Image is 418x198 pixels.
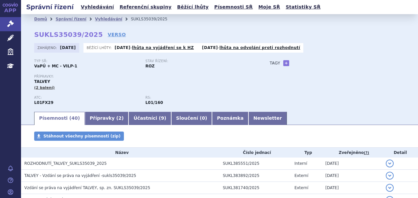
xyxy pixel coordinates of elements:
[24,161,107,166] span: ROZHODNUTÍ_TALVEY_SUKLS35039_2025
[34,86,55,90] span: (2 balení)
[43,134,121,138] span: Stáhnout všechny písemnosti (zip)
[131,14,176,24] li: SUKLS35039/2025
[383,148,418,158] th: Detail
[34,75,257,79] p: Přípravky:
[270,59,280,67] h3: Tagy
[79,3,116,12] a: Vyhledávání
[220,182,291,194] td: SUKL381740/2025
[175,3,211,12] a: Běžící lhůty
[294,161,307,166] span: Interní
[220,170,291,182] td: SUKL383892/2025
[386,172,394,180] button: detail
[108,31,126,38] a: VERSO
[118,3,174,12] a: Referenční skupiny
[322,148,383,158] th: Zveřejněno
[87,45,113,50] span: Běžící lhůty:
[60,45,76,50] strong: [DATE]
[283,60,289,66] a: +
[212,112,248,125] a: Poznámka
[118,115,122,121] span: 2
[294,173,308,178] span: Externí
[145,96,250,100] p: RS:
[34,31,103,38] strong: SUKLS35039/2025
[220,148,291,158] th: Číslo jednací
[212,3,255,12] a: Písemnosti SŘ
[132,45,194,50] a: lhůta na vyjádření se k HZ
[386,184,394,192] button: detail
[56,17,86,21] a: Správní řízení
[24,173,136,178] span: TALVEY - Vzdání se práva na vyjádření -sukls35039/2025
[128,112,171,125] a: Účastníci (9)
[115,45,130,50] strong: [DATE]
[24,186,150,190] span: Vzdání se práva na vyjádření TALVEY, sp. zn. SUKLS35039/2025
[85,112,128,125] a: Přípravky (2)
[294,186,308,190] span: Externí
[21,2,79,12] h2: Správní řízení
[34,64,77,68] strong: VaPÚ + MC - VILP-1
[291,148,322,158] th: Typ
[386,160,394,167] button: detail
[322,170,383,182] td: [DATE]
[21,148,220,158] th: Název
[202,45,218,50] strong: [DATE]
[34,132,124,141] a: Stáhnout všechny písemnosti (zip)
[220,45,300,50] a: lhůta na odvolání proti rozhodnutí
[248,112,287,125] a: Newsletter
[364,151,369,155] abbr: (?)
[322,158,383,170] td: [DATE]
[322,182,383,194] td: [DATE]
[171,112,212,125] a: Sloučení (0)
[161,115,164,121] span: 9
[256,3,282,12] a: Moje SŘ
[202,45,300,50] p: -
[202,115,205,121] span: 0
[34,100,54,105] strong: TALKVETAMAB
[34,112,85,125] a: Písemnosti (40)
[145,64,154,68] strong: ROZ
[71,115,78,121] span: 40
[34,96,139,100] p: ATC:
[95,17,122,21] a: Vyhledávání
[220,158,291,170] td: SUKL385551/2025
[34,17,47,21] a: Domů
[34,59,139,63] p: Typ SŘ:
[34,79,50,84] span: TALVEY
[37,45,58,50] span: Zahájeno:
[145,100,163,105] strong: monoklonální protilátky a konjugáty protilátka – léčivo
[145,59,250,63] p: Stav řízení:
[115,45,194,50] p: -
[284,3,322,12] a: Statistiky SŘ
